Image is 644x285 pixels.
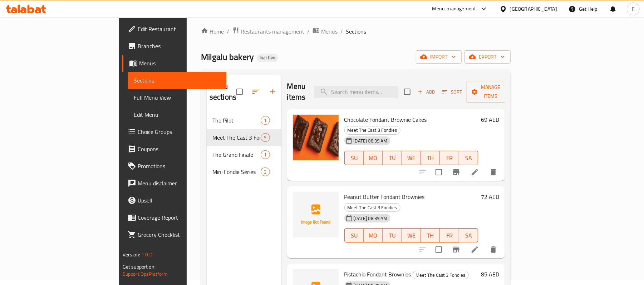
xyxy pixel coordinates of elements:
[287,81,306,102] h2: Menu items
[424,153,437,163] span: TH
[481,269,499,279] h6: 85 AED
[385,230,399,241] span: TU
[440,151,459,165] button: FR
[459,151,478,165] button: SA
[261,116,270,125] div: items
[464,50,511,64] button: export
[257,55,278,61] span: Inactive
[138,196,221,205] span: Upsell
[462,153,475,163] span: SA
[364,228,383,242] button: MO
[207,129,281,146] div: Meet The Cast 3 Fondies5
[261,134,269,141] span: 5
[321,27,338,36] span: Menus
[348,230,361,241] span: SU
[122,209,227,226] a: Coverage Report
[227,27,229,36] li: /
[212,116,261,125] div: The Pilot
[344,151,364,165] button: SU
[344,228,364,242] button: SU
[402,151,421,165] button: WE
[207,146,281,163] div: The Grand Finale1
[261,167,270,176] div: items
[307,27,310,36] li: /
[472,83,509,101] span: Manage items
[510,5,557,13] div: [GEOGRAPHIC_DATA]
[293,192,339,237] img: Peanut Butter Fondant Brownies
[122,55,227,72] a: Menus
[485,241,502,258] button: delete
[467,81,515,103] button: Manage items
[440,228,459,242] button: FR
[261,150,270,159] div: items
[138,25,221,33] span: Edit Restaurant
[448,164,465,181] button: Branch-specific-item
[441,86,464,97] button: Sort
[344,114,427,125] span: Chocolate Fondant Brownie Cakes
[383,228,402,242] button: TU
[134,110,221,119] span: Edit Menu
[481,192,499,202] h6: 72 AED
[351,215,390,222] span: [DATE] 08:39 AM
[415,86,438,97] button: Add
[431,165,446,180] span: Select to update
[201,27,511,36] nav: breadcrumb
[138,179,221,187] span: Menu disclaimer
[345,126,400,134] span: Meet The Cast 3 Fondies
[122,37,227,55] a: Branches
[139,59,221,67] span: Menus
[385,153,399,163] span: TU
[207,109,281,183] nav: Menu sections
[207,112,281,129] div: The Pilot1
[415,86,438,97] span: Add item
[417,88,436,96] span: Add
[212,133,261,142] span: Meet The Cast 3 Fondies
[462,230,475,241] span: SA
[201,49,254,65] span: Milgalu bakery
[261,151,269,158] span: 1
[212,167,261,176] div: Mini Fondie Series
[313,27,338,36] a: Menus
[123,269,168,279] a: Support.OpsPlatform
[400,84,415,99] span: Select section
[348,153,361,163] span: SU
[405,153,418,163] span: WE
[138,42,221,50] span: Branches
[128,89,227,106] a: Full Menu View
[443,153,456,163] span: FR
[471,245,479,254] a: Edit menu item
[470,52,505,61] span: export
[459,228,478,242] button: SA
[344,191,425,202] span: Peanut Butter Fondant Brownies
[241,27,304,36] span: Restaurants management
[122,20,227,37] a: Edit Restaurant
[413,271,468,279] span: Meet The Cast 3 Fondies
[351,137,390,144] span: [DATE] 08:39 AM
[123,262,156,271] span: Get support on:
[207,163,281,180] div: Mini Fondie Series2
[422,52,456,61] span: import
[122,226,227,243] a: Grocery Checklist
[367,153,380,163] span: MO
[122,175,227,192] a: Menu disclaimer
[134,93,221,102] span: Full Menu View
[471,168,479,176] a: Edit menu item
[481,115,499,125] h6: 69 AED
[431,242,446,257] span: Select to update
[212,150,261,159] span: The Grand Finale
[383,151,402,165] button: TU
[138,162,221,170] span: Promotions
[367,230,380,241] span: MO
[122,140,227,157] a: Coupons
[421,151,440,165] button: TH
[257,54,278,62] div: Inactive
[128,106,227,123] a: Edit Menu
[122,123,227,140] a: Choice Groups
[432,5,476,13] div: Menu-management
[314,86,398,98] input: search
[134,76,221,85] span: Sections
[261,169,269,175] span: 2
[485,164,502,181] button: delete
[122,157,227,175] a: Promotions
